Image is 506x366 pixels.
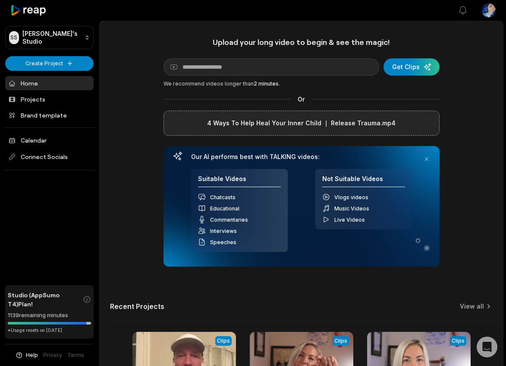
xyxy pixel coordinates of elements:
[460,302,484,311] a: View all
[110,302,164,311] h2: Recent Projects
[163,80,440,88] div: We recommend videos longer than .
[26,351,38,359] span: Help
[5,76,94,90] a: Home
[198,175,281,188] h4: Suitable Videos
[207,118,396,128] label: 4 Ways To Help Heal Your Inner Child ｜ Release Trauma.mp4
[210,216,248,223] span: Commentaries
[5,108,94,122] a: Brand template
[5,133,94,147] a: Calendar
[9,31,19,44] div: SS
[210,228,237,234] span: Interviews
[334,205,369,212] span: Music Videos
[8,327,91,334] div: *Usage resets on [DATE]
[210,239,236,245] span: Speeches
[334,194,368,201] span: Vlogs videos
[67,351,84,359] a: Terms
[210,194,236,201] span: Chatcasts
[43,351,62,359] a: Privacy
[15,351,38,359] button: Help
[5,92,94,106] a: Projects
[291,95,312,104] span: Or
[477,337,497,357] div: Open Intercom Messenger
[322,175,405,188] h4: Not Suitable Videos
[163,37,440,47] h1: Upload your long video to begin & see the magic!
[8,290,83,309] span: Studio (AppSumo T4) Plan!
[5,149,94,165] span: Connect Socials
[383,58,440,76] button: Get Clips
[334,216,365,223] span: Live Videos
[22,30,81,45] p: [PERSON_NAME]'s Studio
[210,205,239,212] span: Educational
[191,153,412,161] h3: Our AI performs best with TALKING videos:
[8,311,91,320] div: 1139 remaining minutes
[5,56,94,71] button: Create Project
[254,80,279,87] span: 2 minutes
